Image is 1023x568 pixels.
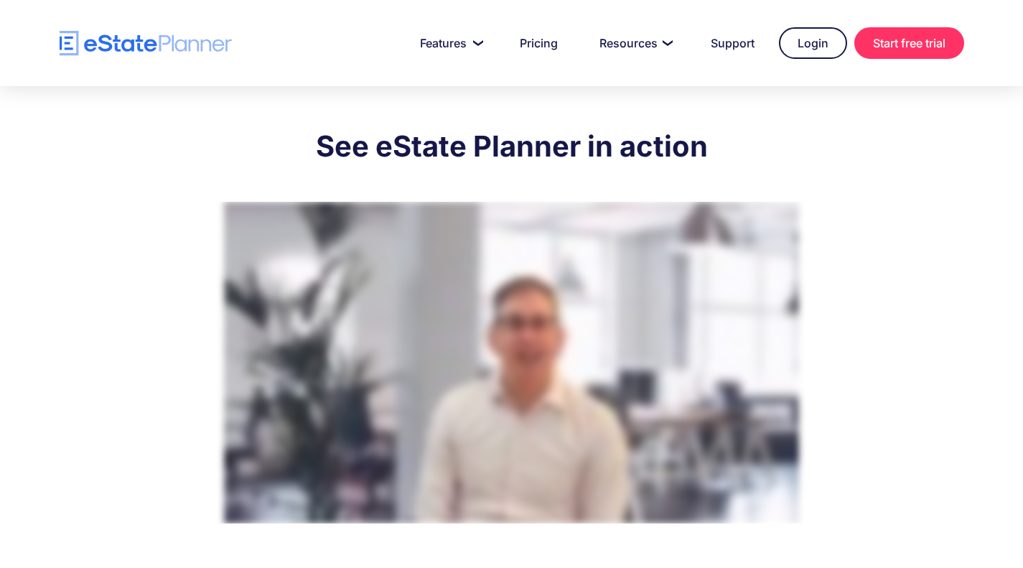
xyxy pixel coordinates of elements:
[854,27,964,59] a: Start free trial
[174,129,849,164] h2: See eState Planner in action
[582,29,686,57] a: Resources
[779,27,847,59] a: Login
[693,29,772,57] a: Support
[403,29,495,57] a: Features
[60,31,232,56] a: home
[503,29,575,57] a: Pricing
